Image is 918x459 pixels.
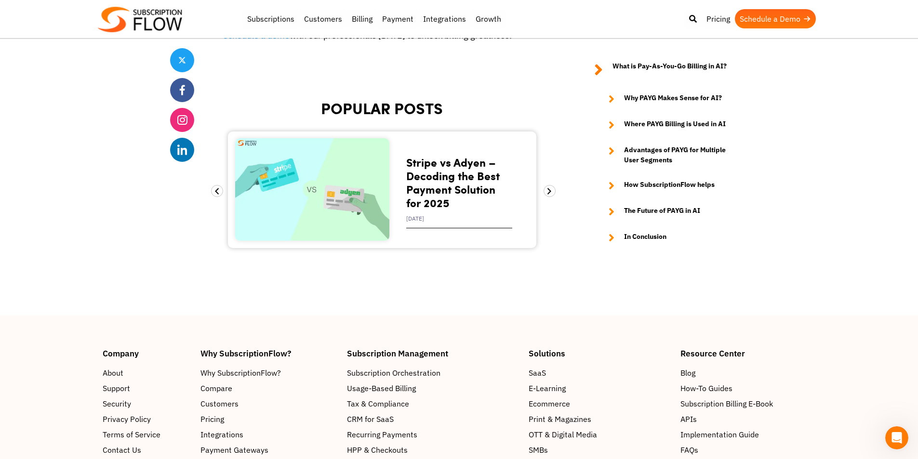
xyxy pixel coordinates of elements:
[529,444,671,456] a: SMBs
[103,367,123,379] span: About
[347,382,416,394] span: Usage-Based Billing
[885,426,908,449] iframe: Intercom live chat
[200,382,232,394] span: Compare
[200,429,243,440] span: Integrations
[624,145,739,165] strong: Advantages of PAYG for Multiple User Segments
[624,93,722,105] strong: Why PAYG Makes Sense for AI?
[624,119,726,131] strong: Where PAYG Billing is Used in AI
[529,382,671,394] a: E-Learning
[624,232,666,243] strong: In Conclusion
[347,413,519,425] a: CRM for SaaS
[529,413,671,425] a: Print & Magazines
[680,398,773,409] span: Subscription Billing E-Book
[680,444,815,456] a: FAQs
[200,349,337,357] h4: Why SubscriptionFlow?
[529,398,570,409] span: Ecommerce
[418,9,471,28] a: Integrations
[599,206,739,217] a: The Future of PAYG in AI
[347,429,519,440] a: Recurring Payments
[98,7,182,32] img: Subscriptionflow
[200,398,239,409] span: Customers
[103,429,160,440] span: Terms of Service
[200,413,337,425] a: Pricing
[529,382,566,394] span: E-Learning
[599,232,739,243] a: In Conclusion
[599,145,739,165] a: Advantages of PAYG for Multiple User Segments
[200,367,281,379] span: Why SubscriptionFlow?
[200,367,337,379] a: Why SubscriptionFlow?
[299,9,347,28] a: Customers
[612,61,727,79] strong: What is Pay-As-You-Go Billing in AI?
[624,206,700,217] strong: The Future of PAYG in AI
[702,9,735,28] a: Pricing
[347,398,519,409] a: Tax & Compliance
[680,367,815,379] a: Blog
[200,444,268,456] span: Payment Gateways
[103,413,191,425] a: Privacy Policy
[680,429,815,440] a: Implementation Guide
[529,349,671,357] h4: Solutions
[529,429,597,440] span: OTT & Digital Media
[599,93,739,105] a: Why PAYG Makes Sense for AI?
[680,429,759,440] span: Implementation Guide
[200,444,337,456] a: Payment Gateways
[200,382,337,394] a: Compare
[347,349,519,357] h4: Subscription Management
[103,444,141,456] span: Contact Us
[242,9,299,28] a: Subscriptions
[200,398,337,409] a: Customers
[235,138,389,241] img: stripe vs Adyen comparison
[347,398,409,409] span: Tax & Compliance
[680,367,695,379] span: Blog
[585,61,739,79] a: What is Pay-As-You-Go Billing in AI?
[599,119,739,131] a: Where PAYG Billing is Used in AI
[624,180,715,191] strong: How SubscriptionFlow helps
[680,413,697,425] span: APIs
[471,9,506,28] a: Growth
[103,398,131,409] span: Security
[680,444,698,456] span: FAQs
[406,154,500,210] a: Stripe vs Adyen – Decoding the Best Payment Solution for 2025
[347,429,417,440] span: Recurring Payments
[680,349,815,357] h4: Resource Center
[103,349,191,357] h4: Company
[103,367,191,379] a: About
[406,210,512,228] div: [DATE]
[103,413,151,425] span: Privacy Policy
[680,382,732,394] span: How-To Guides
[347,444,408,456] span: HPP & Checkouts
[223,99,541,117] h2: POPULAR POSTS
[103,429,191,440] a: Terms of Service
[103,382,191,394] a: Support
[347,382,519,394] a: Usage-Based Billing
[347,444,519,456] a: HPP & Checkouts
[680,382,815,394] a: How-To Guides
[200,413,224,425] span: Pricing
[529,367,546,379] span: SaaS
[680,413,815,425] a: APIs
[347,413,394,425] span: CRM for SaaS
[599,180,739,191] a: How SubscriptionFlow helps
[347,367,519,379] a: Subscription Orchestration
[377,9,418,28] a: Payment
[735,9,816,28] a: Schedule a Demo
[347,9,377,28] a: Billing
[103,444,191,456] a: Contact Us
[103,398,191,409] a: Security
[529,398,671,409] a: Ecommerce
[529,413,591,425] span: Print & Magazines
[103,382,130,394] span: Support
[347,367,440,379] span: Subscription Orchestration
[680,398,815,409] a: Subscription Billing E-Book
[529,367,671,379] a: SaaS
[200,429,337,440] a: Integrations
[529,444,548,456] span: SMBs
[529,429,671,440] a: OTT & Digital Media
